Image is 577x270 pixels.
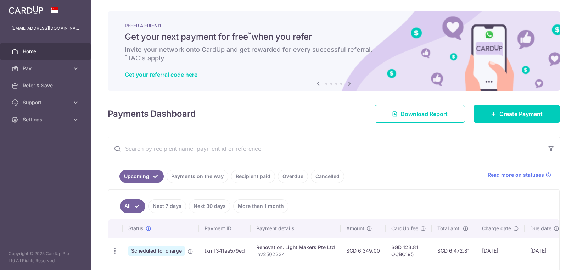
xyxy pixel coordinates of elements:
[256,251,335,258] p: inv2502224
[11,25,79,32] p: [EMAIL_ADDRESS][DOMAIN_NAME]
[346,225,364,232] span: Amount
[311,170,344,183] a: Cancelled
[525,238,565,264] td: [DATE]
[488,171,544,178] span: Read more on statuses
[125,45,543,62] h6: Invite your network onto CardUp and get rewarded for every successful referral. T&C's apply
[148,199,186,213] a: Next 7 days
[341,238,386,264] td: SGD 6,349.00
[482,225,511,232] span: Charge date
[125,31,543,43] h5: Get your next payment for free when you refer
[231,170,275,183] a: Recipient paid
[125,23,543,28] p: REFER A FRIEND
[108,137,543,160] input: Search by recipient name, payment id or reference
[23,82,69,89] span: Refer & Save
[375,105,465,123] a: Download Report
[256,244,335,251] div: Renovation. Light Makers Pte Ltd
[167,170,228,183] a: Payments on the way
[474,105,560,123] a: Create Payment
[9,6,43,14] img: CardUp
[391,225,418,232] span: CardUp fee
[476,238,525,264] td: [DATE]
[386,238,432,264] td: SGD 123.81 OCBC195
[233,199,288,213] a: More than 1 month
[532,249,570,266] iframe: Opens a widget where you can find more information
[120,199,145,213] a: All
[199,238,251,264] td: txn_f341aa579ed
[199,219,251,238] th: Payment ID
[278,170,308,183] a: Overdue
[499,110,543,118] span: Create Payment
[189,199,230,213] a: Next 30 days
[488,171,551,178] a: Read more on statuses
[432,238,476,264] td: SGD 6,472.81
[23,65,69,72] span: Pay
[108,108,196,120] h4: Payments Dashboard
[251,219,341,238] th: Payment details
[125,71,197,78] a: Get your referral code here
[108,11,560,91] img: RAF banner
[128,225,144,232] span: Status
[128,246,185,256] span: Scheduled for charge
[23,99,69,106] span: Support
[23,48,69,55] span: Home
[119,170,164,183] a: Upcoming
[437,225,461,232] span: Total amt.
[530,225,551,232] span: Due date
[400,110,448,118] span: Download Report
[23,116,69,123] span: Settings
